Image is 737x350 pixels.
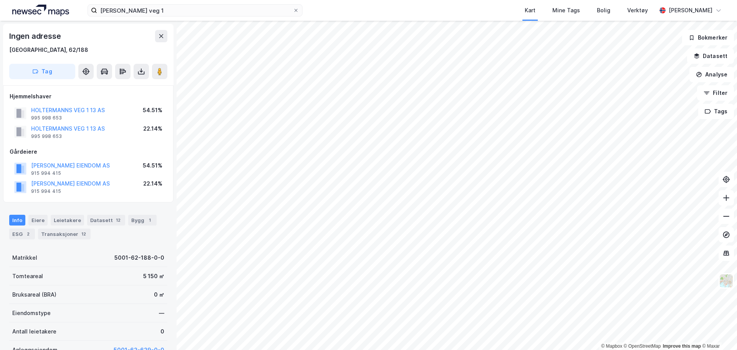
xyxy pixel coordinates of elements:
button: Bokmerker [682,30,734,45]
div: 22.14% [143,179,162,188]
div: Gårdeiere [10,147,167,156]
div: 2 [24,230,32,238]
div: Tomteareal [12,272,43,281]
div: Ingen adresse [9,30,62,42]
div: Eiere [28,215,48,226]
div: Datasett [87,215,125,226]
div: Leietakere [51,215,84,226]
a: Improve this map [663,343,701,349]
div: Antall leietakere [12,327,56,336]
div: 0 [160,327,164,336]
div: 1 [146,216,154,224]
div: Bygg [128,215,157,226]
div: Eiendomstype [12,309,51,318]
div: 54.51% [143,161,162,170]
div: Mine Tags [552,6,580,15]
div: Matrikkel [12,253,37,262]
img: Z [719,274,734,288]
div: 995 998 653 [31,133,62,139]
div: 915 994 415 [31,170,61,176]
div: Transaksjoner [38,229,91,239]
button: Analyse [689,67,734,82]
div: 5001-62-188-0-0 [114,253,164,262]
div: 5 150 ㎡ [143,272,164,281]
a: Mapbox [601,343,622,349]
button: Tag [9,64,75,79]
div: 915 994 415 [31,188,61,194]
div: — [159,309,164,318]
div: [GEOGRAPHIC_DATA], 62/188 [9,45,88,55]
div: Verktøy [627,6,648,15]
input: Søk på adresse, matrikkel, gårdeiere, leietakere eller personer [97,5,293,16]
div: Kart [525,6,535,15]
div: 0 ㎡ [154,290,164,299]
button: Filter [697,85,734,101]
div: 22.14% [143,124,162,133]
div: 12 [114,216,122,224]
div: 12 [80,230,88,238]
button: Datasett [687,48,734,64]
div: Bolig [597,6,610,15]
div: 995 998 653 [31,115,62,121]
div: ESG [9,229,35,239]
iframe: Chat Widget [699,313,737,350]
a: OpenStreetMap [624,343,661,349]
div: Bruksareal (BRA) [12,290,56,299]
div: Hjemmelshaver [10,92,167,101]
div: Info [9,215,25,226]
div: [PERSON_NAME] [669,6,712,15]
div: 54.51% [143,106,162,115]
button: Tags [698,104,734,119]
img: logo.a4113a55bc3d86da70a041830d287a7e.svg [12,5,69,16]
